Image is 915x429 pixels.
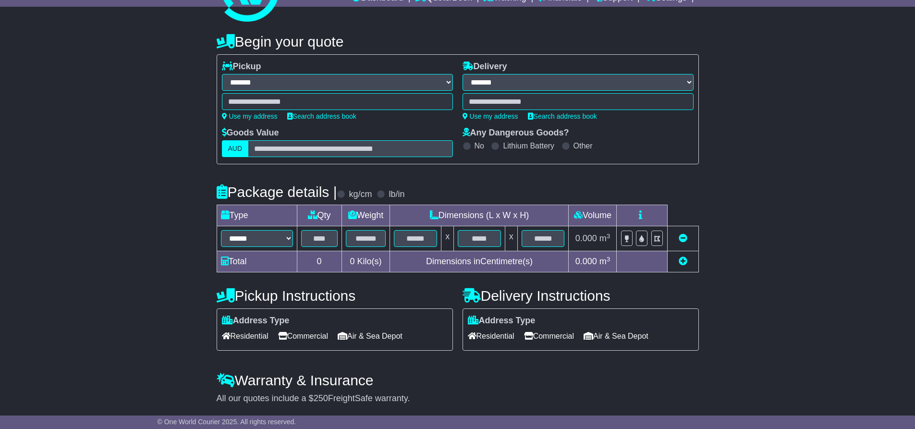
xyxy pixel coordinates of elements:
label: Lithium Battery [503,141,554,150]
span: 0.000 [575,257,597,266]
a: Search address book [528,112,597,120]
label: lb/in [389,189,404,200]
span: 250 [314,393,328,403]
td: Dimensions in Centimetre(s) [390,251,569,272]
td: Dimensions (L x W x H) [390,205,569,226]
h4: Delivery Instructions [463,288,699,304]
label: Delivery [463,61,507,72]
label: Pickup [222,61,261,72]
span: Commercial [524,329,574,343]
span: 0 [350,257,354,266]
h4: Warranty & Insurance [217,372,699,388]
sup: 3 [607,256,610,263]
td: x [505,226,517,251]
td: Qty [297,205,342,226]
h4: Pickup Instructions [217,288,453,304]
span: Residential [222,329,268,343]
td: x [441,226,454,251]
label: Address Type [222,316,290,326]
a: Use my address [222,112,278,120]
span: Air & Sea Depot [584,329,648,343]
td: 0 [297,251,342,272]
a: Use my address [463,112,518,120]
span: m [599,257,610,266]
span: Commercial [278,329,328,343]
a: Search address book [287,112,356,120]
td: Volume [569,205,617,226]
td: Weight [342,205,390,226]
td: Type [217,205,297,226]
a: Remove this item [679,233,687,243]
span: Residential [468,329,514,343]
label: Address Type [468,316,536,326]
h4: Begin your quote [217,34,699,49]
h4: Package details | [217,184,337,200]
td: Kilo(s) [342,251,390,272]
span: © One World Courier 2025. All rights reserved. [158,418,296,426]
label: Any Dangerous Goods? [463,128,569,138]
sup: 3 [607,233,610,240]
span: Air & Sea Depot [338,329,403,343]
span: 0.000 [575,233,597,243]
div: All our quotes include a $ FreightSafe warranty. [217,393,699,404]
label: kg/cm [349,189,372,200]
label: AUD [222,140,249,157]
a: Add new item [679,257,687,266]
label: Other [573,141,593,150]
span: m [599,233,610,243]
label: No [475,141,484,150]
td: Total [217,251,297,272]
label: Goods Value [222,128,279,138]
